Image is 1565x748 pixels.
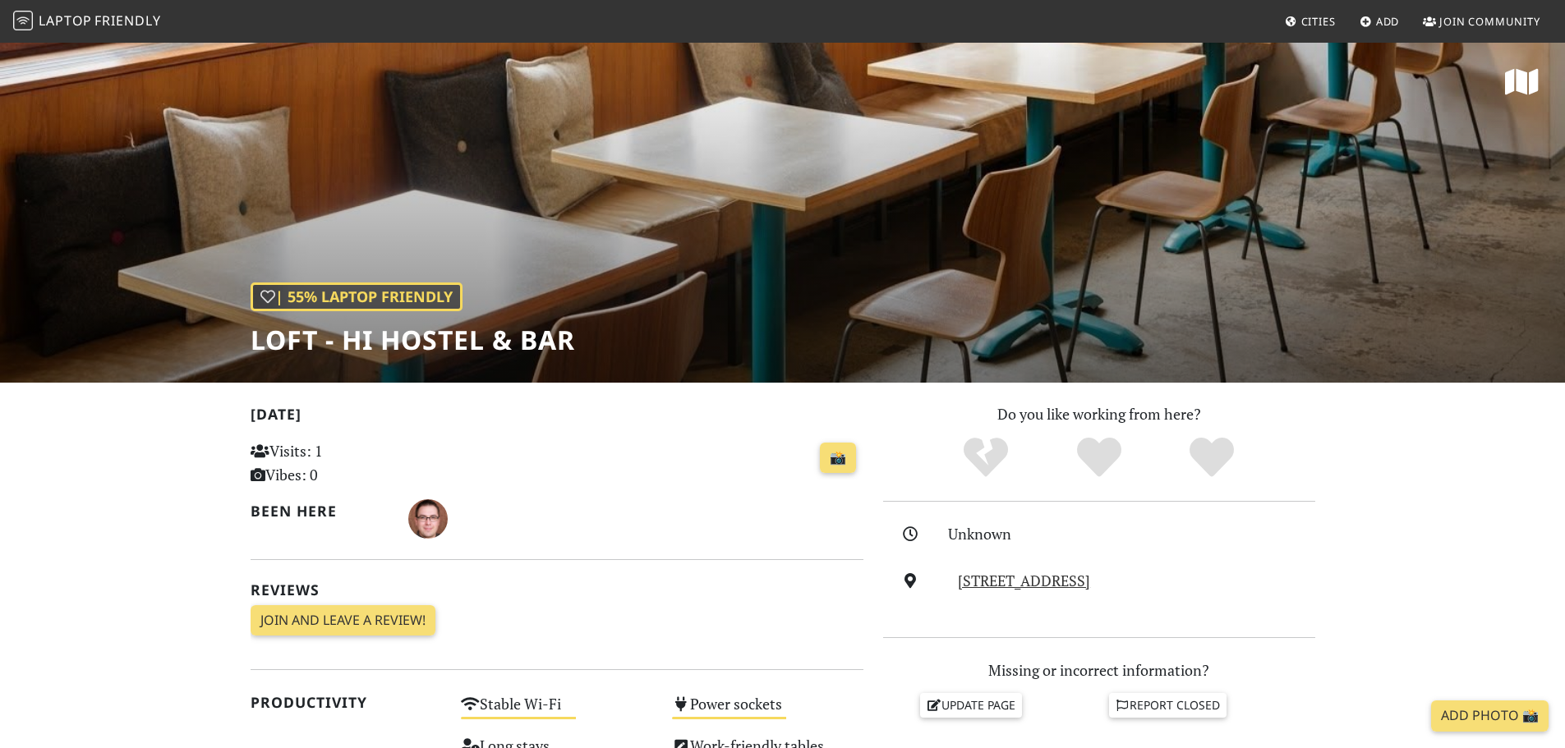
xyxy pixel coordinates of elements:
[408,499,448,539] img: 4463-stefan.jpg
[94,11,160,30] span: Friendly
[662,691,873,732] div: Power sockets
[251,439,442,487] p: Visits: 1 Vibes: 0
[920,693,1022,718] a: Update page
[820,443,856,474] a: 📸
[1043,435,1156,480] div: Yes
[251,282,463,311] div: | 55% Laptop Friendly
[251,605,435,636] a: Join and leave a review!
[251,502,389,520] h2: Been here
[13,7,161,36] a: LaptopFriendly LaptopFriendly
[1431,700,1549,732] a: Add Photo 📸
[1376,14,1400,29] span: Add
[1109,693,1227,718] a: Report closed
[251,694,442,711] h2: Productivity
[1353,7,1406,36] a: Add
[451,691,662,732] div: Stable Wi-Fi
[1155,435,1268,480] div: Definitely!
[251,406,863,429] h2: [DATE]
[883,659,1315,682] p: Missing or incorrect information?
[1416,7,1547,36] a: Join Community
[948,522,1324,546] div: Unknown
[929,435,1043,480] div: No
[1278,7,1342,36] a: Cities
[883,402,1315,426] p: Do you like working from here?
[251,581,863,599] h2: Reviews
[13,11,33,30] img: LaptopFriendly
[1439,14,1540,29] span: Join Community
[408,507,448,527] span: Stefán Guðmundsson
[251,324,575,356] h1: Loft - HI Hostel & Bar
[39,11,92,30] span: Laptop
[1301,14,1336,29] span: Cities
[958,571,1090,590] a: [STREET_ADDRESS]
